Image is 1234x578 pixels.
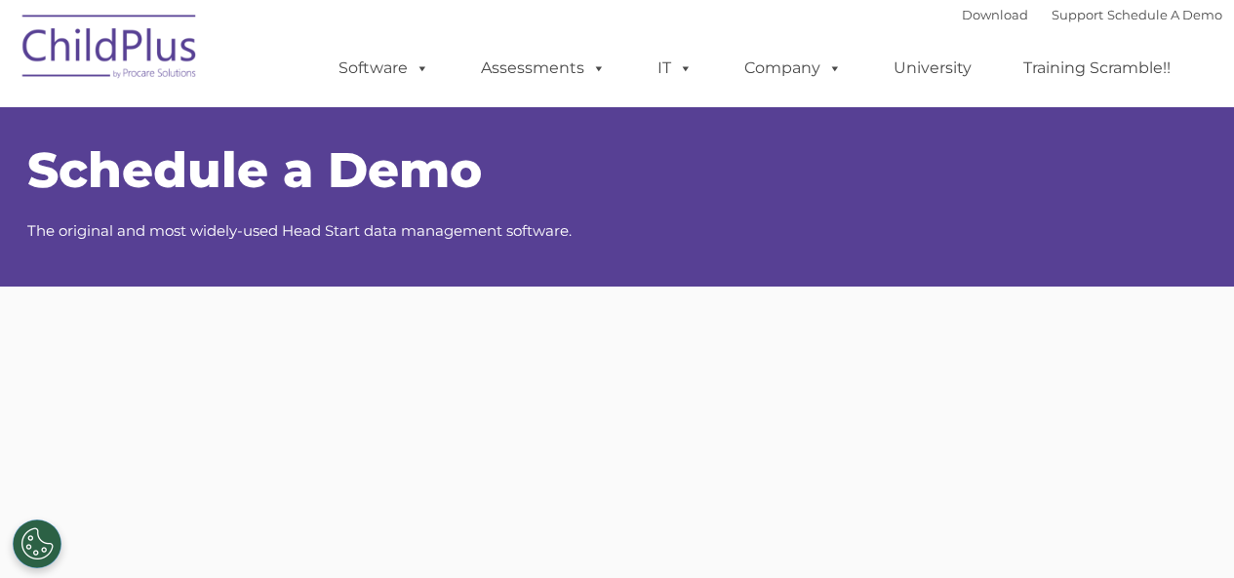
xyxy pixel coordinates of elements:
[1052,7,1103,22] a: Support
[638,49,712,88] a: IT
[1004,49,1190,88] a: Training Scramble!!
[27,221,572,240] span: The original and most widely-used Head Start data management software.
[13,520,61,568] button: Cookies Settings
[461,49,625,88] a: Assessments
[962,7,1222,22] font: |
[27,140,482,200] span: Schedule a Demo
[725,49,861,88] a: Company
[962,7,1028,22] a: Download
[874,49,991,88] a: University
[319,49,449,88] a: Software
[13,1,208,98] img: ChildPlus by Procare Solutions
[1107,7,1222,22] a: Schedule A Demo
